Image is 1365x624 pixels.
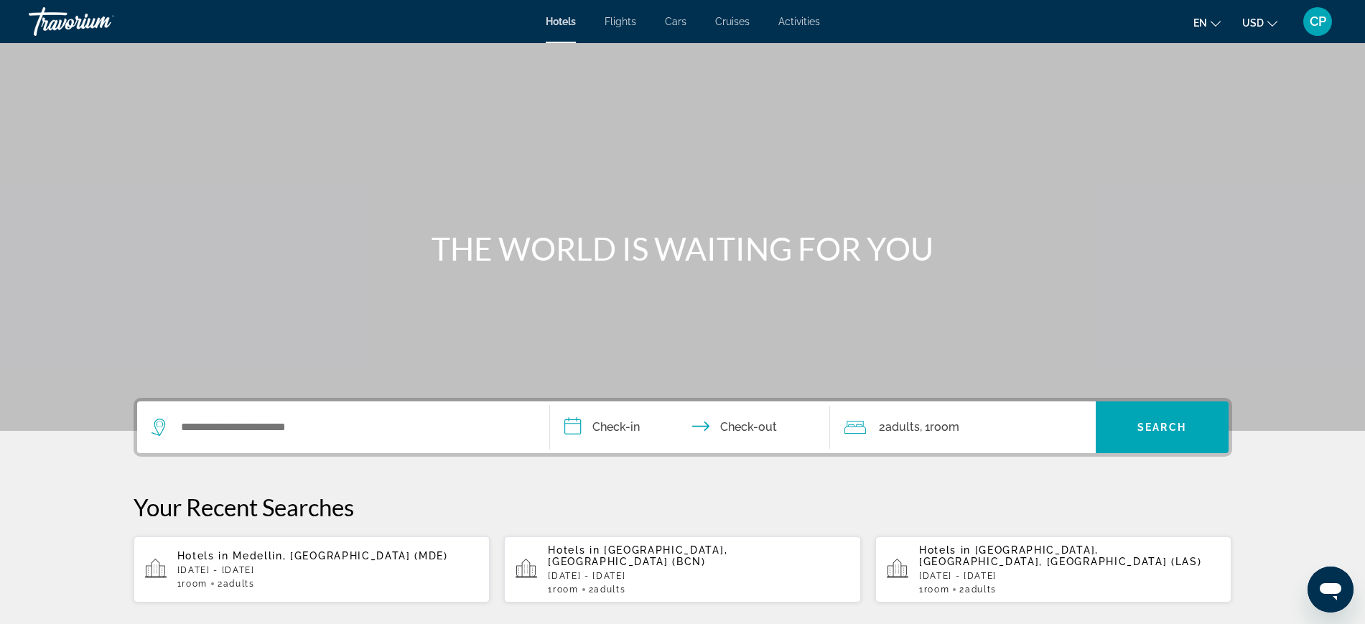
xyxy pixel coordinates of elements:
[959,585,997,595] span: 2
[134,493,1232,521] p: Your Recent Searches
[875,536,1232,603] button: Hotels in [GEOGRAPHIC_DATA], [GEOGRAPHIC_DATA], [GEOGRAPHIC_DATA] (LAS)[DATE] - [DATE]1Room2Adults
[218,579,255,589] span: 2
[177,565,479,575] p: [DATE] - [DATE]
[1310,14,1326,29] span: CP
[414,230,952,267] h1: THE WORLD IS WAITING FOR YOU
[830,401,1096,453] button: Travelers: 2 adults, 0 children
[919,585,949,595] span: 1
[177,579,208,589] span: 1
[589,585,626,595] span: 2
[1299,6,1336,37] button: User Menu
[548,585,578,595] span: 1
[550,401,830,453] button: Check in and out dates
[924,585,950,595] span: Room
[1242,17,1264,29] span: USD
[965,585,997,595] span: Adults
[1242,12,1277,33] button: Change currency
[553,585,579,595] span: Room
[1096,401,1229,453] button: Search
[548,544,727,567] span: [GEOGRAPHIC_DATA], [GEOGRAPHIC_DATA] (BCN)
[29,3,172,40] a: Travorium
[223,579,255,589] span: Adults
[504,536,861,603] button: Hotels in [GEOGRAPHIC_DATA], [GEOGRAPHIC_DATA] (BCN)[DATE] - [DATE]1Room2Adults
[134,536,490,603] button: Hotels in Medellin, [GEOGRAPHIC_DATA] (MDE)[DATE] - [DATE]1Room2Adults
[920,417,959,437] span: , 1
[548,571,849,581] p: [DATE] - [DATE]
[548,544,600,556] span: Hotels in
[546,16,576,27] a: Hotels
[1193,17,1207,29] span: en
[715,16,750,27] a: Cruises
[778,16,820,27] a: Activities
[137,401,1229,453] div: Search widget
[182,579,208,589] span: Room
[919,571,1221,581] p: [DATE] - [DATE]
[177,550,229,562] span: Hotels in
[233,550,447,562] span: Medellin, [GEOGRAPHIC_DATA] (MDE)
[1193,12,1221,33] button: Change language
[665,16,686,27] a: Cars
[919,544,1202,567] span: [GEOGRAPHIC_DATA], [GEOGRAPHIC_DATA], [GEOGRAPHIC_DATA] (LAS)
[879,417,920,437] span: 2
[919,544,971,556] span: Hotels in
[605,16,636,27] a: Flights
[930,420,959,434] span: Room
[885,420,920,434] span: Adults
[1308,567,1354,613] iframe: Botón para iniciar la ventana de mensajería
[1137,422,1186,433] span: Search
[594,585,625,595] span: Adults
